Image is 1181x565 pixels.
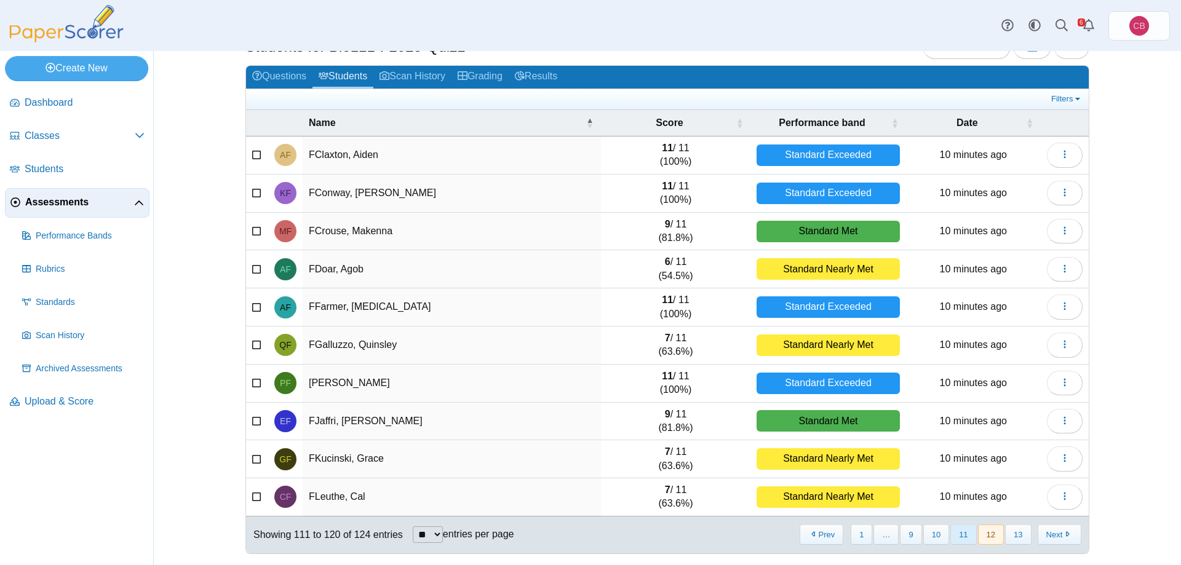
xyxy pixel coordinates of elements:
span: Standards [36,296,145,309]
span: Assessments [25,196,134,209]
b: 11 [662,181,673,191]
div: Standard Nearly Met [757,258,899,280]
span: Makenna FCrouse [279,227,292,235]
span: Performance band : Activate to sort [891,110,899,136]
span: Rubrics [36,263,145,275]
span: Date [956,117,978,128]
span: Dashboard [25,96,145,109]
span: Name [309,117,336,128]
span: Alli FFarmer [280,303,291,312]
span: Aiden FClaxton [280,151,291,159]
a: Standards [17,288,149,317]
b: 7 [665,484,670,495]
b: 7 [665,333,670,343]
a: Results [509,66,563,89]
button: 9 [900,524,921,545]
td: / 11 (63.6%) [601,326,751,365]
button: 10 [923,524,949,545]
span: Grace FKucinski [279,455,291,464]
a: Dashboard [5,89,149,118]
a: Students [312,66,373,89]
b: 7 [665,446,670,457]
td: FLeuthe, Cal [303,478,601,516]
button: 11 [950,524,976,545]
td: FCrouse, Makenna [303,213,601,251]
a: PaperScorer [5,34,128,44]
b: 11 [662,294,673,305]
time: Sep 2, 2025 at 4:39 PM [940,339,1007,350]
td: / 11 (100%) [601,288,751,326]
td: FKucinski, Grace [303,440,601,478]
div: Standard Exceeded [757,296,899,318]
a: Scan History [373,66,451,89]
span: Kylie FConway [280,189,291,197]
span: Canisius Biology [1129,16,1149,36]
td: / 11 (100%) [601,365,751,403]
time: Sep 2, 2025 at 4:39 PM [940,453,1007,464]
td: / 11 (54.5%) [601,250,751,288]
a: Rubrics [17,255,149,284]
a: Grading [451,66,509,89]
time: Sep 2, 2025 at 4:39 PM [940,301,1007,312]
b: 9 [665,409,670,419]
span: Name : Activate to invert sorting [586,110,594,136]
button: Previous [800,524,843,545]
td: FGalluzzo, Quinsley [303,326,601,365]
td: [PERSON_NAME] [303,365,601,403]
div: Standard Exceeded [757,183,899,204]
div: Showing 111 to 120 of 124 entries [246,516,403,553]
span: Upload & Score [25,395,145,408]
time: Sep 2, 2025 at 4:39 PM [940,188,1007,198]
a: Scan History [17,321,149,350]
td: FDoar, Agob [303,250,601,288]
td: FFarmer, [MEDICAL_DATA] [303,288,601,326]
span: Palmer FGrys [280,379,291,387]
time: Sep 2, 2025 at 4:38 PM [940,491,1007,502]
a: Performance Bands [17,221,149,251]
td: FClaxton, Aiden [303,136,601,175]
div: Standard Nearly Met [757,448,899,470]
span: Performance Bands [36,230,145,242]
a: Filters [1048,93,1086,105]
time: Sep 2, 2025 at 4:39 PM [940,264,1007,274]
td: / 11 (63.6%) [601,478,751,516]
b: 11 [662,143,673,153]
td: FConway, [PERSON_NAME] [303,175,601,213]
span: Agob FDoar [280,265,291,274]
time: Sep 2, 2025 at 4:38 PM [940,416,1007,426]
time: Sep 2, 2025 at 4:39 PM [940,377,1007,388]
span: Ethan FJaffri [280,417,291,425]
time: Sep 2, 2025 at 4:38 PM [940,149,1007,160]
span: Cal FLeuthe [280,492,292,501]
span: Canisius Biology [1133,22,1145,30]
td: / 11 (100%) [601,175,751,213]
td: / 11 (81.8%) [601,213,751,251]
a: Create New [5,56,148,81]
label: entries per page [443,529,514,539]
span: … [873,524,899,545]
a: Canisius Biology [1108,11,1170,41]
td: / 11 (81.8%) [601,403,751,441]
span: Date : Activate to sort [1026,110,1033,136]
span: Students [25,162,145,176]
span: Archived Assessments [36,363,145,375]
time: Sep 2, 2025 at 4:39 PM [940,226,1007,236]
a: Questions [246,66,312,89]
span: Scan History [36,330,145,342]
button: 13 [1005,524,1031,545]
button: 12 [978,524,1004,545]
td: FJaffri, [PERSON_NAME] [303,403,601,441]
a: Alerts [1075,12,1102,39]
div: Standard Met [757,221,899,242]
img: PaperScorer [5,5,128,42]
a: Archived Assessments [17,354,149,384]
td: / 11 (63.6%) [601,440,751,478]
button: 1 [851,524,872,545]
nav: pagination [798,524,1081,545]
b: 6 [665,256,670,267]
span: Score [656,117,683,128]
span: Classes [25,129,135,143]
span: Add student [936,41,998,52]
b: 9 [665,219,670,229]
a: Assessments [5,188,149,218]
